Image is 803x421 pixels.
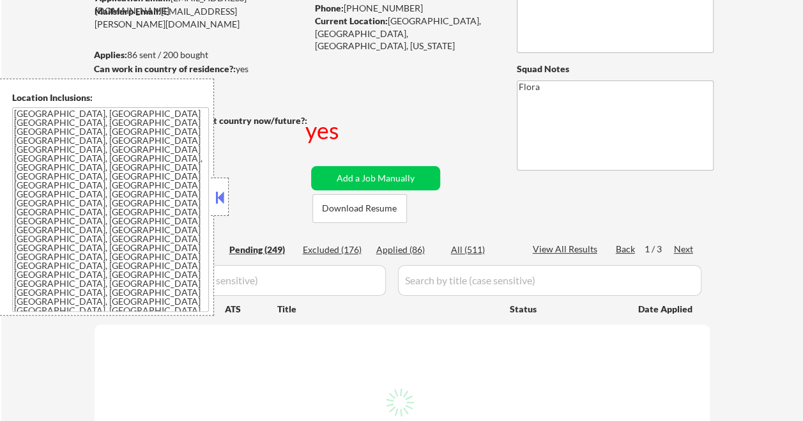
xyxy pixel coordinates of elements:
div: 1 / 3 [645,243,674,256]
strong: Phone: [315,3,344,13]
div: yes [94,63,303,75]
strong: Mailslurp Email: [95,6,161,17]
div: Status [510,297,620,320]
div: Applied (86) [376,243,440,256]
div: [EMAIL_ADDRESS][PERSON_NAME][DOMAIN_NAME] [95,5,307,30]
div: Pending (249) [229,243,293,256]
div: Date Applied [638,303,694,316]
div: Excluded (176) [303,243,367,256]
div: View All Results [533,243,601,256]
div: Title [277,303,498,316]
input: Search by title (case sensitive) [398,265,701,296]
div: yes [305,114,342,146]
div: $200,000 [94,77,307,89]
strong: Applies: [94,49,127,60]
button: Add a Job Manually [311,166,440,190]
div: [PHONE_NUMBER] [315,2,496,15]
div: Squad Notes [517,63,714,75]
strong: Current Location: [315,15,388,26]
div: [GEOGRAPHIC_DATA], [GEOGRAPHIC_DATA], [GEOGRAPHIC_DATA], [US_STATE] [315,15,496,52]
div: Location Inclusions: [12,91,209,104]
div: 86 sent / 200 bought [94,49,307,61]
div: Back [616,243,636,256]
strong: Minimum salary: [94,77,163,88]
button: Download Resume [312,194,407,223]
input: Search by company (case sensitive) [98,265,386,296]
strong: Can work in country of residence?: [94,63,236,74]
div: ATS [225,303,277,316]
div: Next [674,243,694,256]
div: All (511) [451,243,515,256]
